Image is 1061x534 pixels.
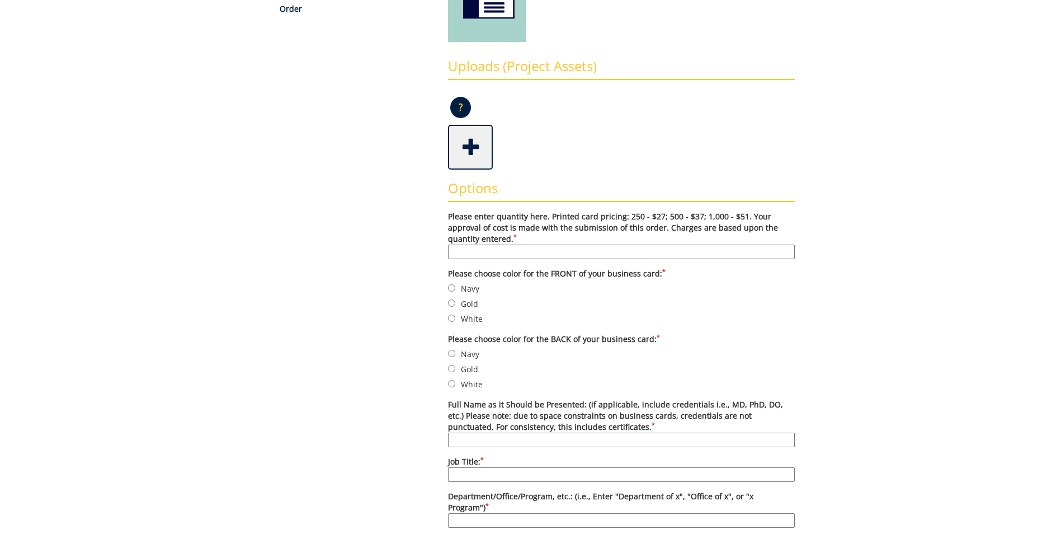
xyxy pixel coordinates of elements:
[448,363,795,375] label: Gold
[448,399,795,447] label: Full Name as it Should be Presented: (if applicable, include credentials i.e., MD, PhD, DO, etc.)...
[448,378,795,390] label: White
[448,312,795,325] label: White
[448,268,795,279] label: Please choose color for the FRONT of your business card:
[448,282,795,294] label: Navy
[448,297,795,310] label: Gold
[448,456,795,482] label: Job Title:
[448,467,795,482] input: Job Title:*
[448,211,795,259] label: Please enter quantity here. Printed card pricing: 250 - $27; 500 - $37; 1,000 - $51. Your approva...
[448,181,795,202] h3: Options
[448,491,795,528] label: Department/Office/Program, etc.: (i.e., Enter "Department of x", "Office of x", or "x Program")
[448,284,455,292] input: Navy
[448,380,455,387] input: White
[448,299,455,307] input: Gold
[450,97,471,118] p: ?
[448,315,455,322] input: White
[448,348,795,360] label: Navy
[448,433,795,447] input: Full Name as it Should be Presented: (if applicable, include credentials i.e., MD, PhD, DO, etc.)...
[448,59,795,80] h3: Uploads (Project Assets)
[448,334,795,345] label: Please choose color for the BACK of your business card:
[448,350,455,357] input: Navy
[448,513,795,528] input: Department/Office/Program, etc.: (i.e., Enter "Department of x", "Office of x", or "x Program")*
[280,3,431,15] p: Order
[448,365,455,372] input: Gold
[448,245,795,259] input: Please enter quantity here. Printed card pricing: 250 - $27; 500 - $37; 1,000 - $51. Your approva...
